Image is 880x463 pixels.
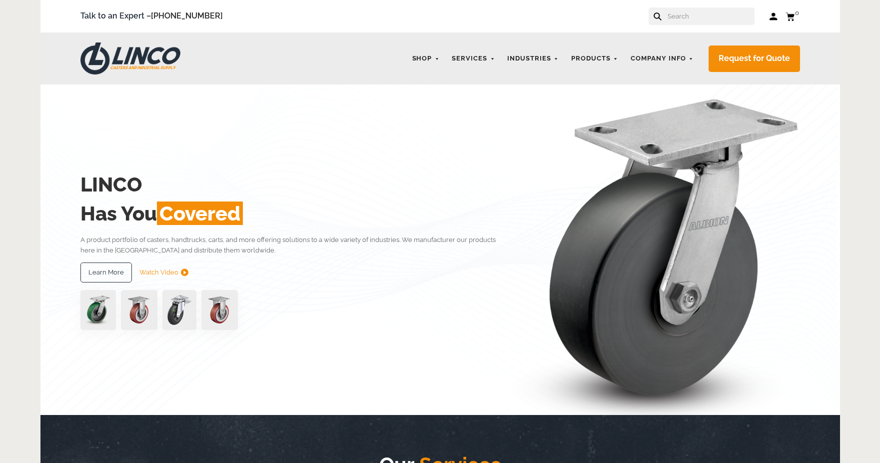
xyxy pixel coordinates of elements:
[513,84,800,415] img: linco_caster
[139,262,188,282] a: Watch Video
[151,11,223,20] a: [PHONE_NUMBER]
[201,290,238,330] img: capture-59611-removebg-preview-1.png
[626,49,699,68] a: Company Info
[80,234,511,256] p: A product portfolio of casters, handtrucks, carts, and more offering solutions to a wide variety ...
[80,42,180,74] img: LINCO CASTERS & INDUSTRIAL SUPPLY
[181,268,188,276] img: subtract.png
[80,262,132,282] a: Learn More
[502,49,564,68] a: Industries
[786,10,800,22] a: 0
[80,199,511,228] h2: Has You
[709,45,800,72] a: Request for Quote
[566,49,623,68] a: Products
[447,49,500,68] a: Services
[80,290,116,330] img: pn3orx8a-94725-1-1-.png
[80,170,511,199] h2: LINCO
[770,11,778,21] a: Log in
[667,7,755,25] input: Search
[162,290,196,330] img: lvwpp200rst849959jpg-30522-removebg-preview-1.png
[795,9,799,16] span: 0
[157,201,243,225] span: Covered
[121,290,157,330] img: capture-59611-removebg-preview-1.png
[80,9,223,23] span: Talk to an Expert –
[407,49,445,68] a: Shop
